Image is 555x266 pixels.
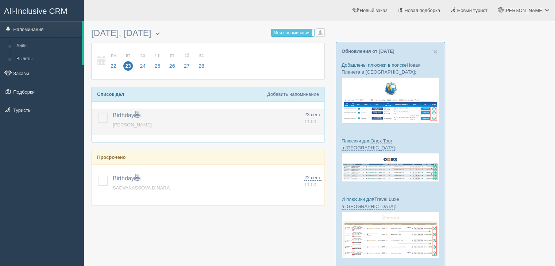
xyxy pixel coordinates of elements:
[433,47,438,56] span: ×
[304,175,321,181] span: 22 сент.
[304,119,316,124] span: 11:00
[267,91,319,97] a: Добавить напоминание
[107,48,120,74] a: пн 22
[13,52,82,66] a: Вылеты
[0,0,84,20] a: All-Inclusive CRM
[151,48,165,74] a: чт 25
[182,61,192,71] span: 27
[153,52,162,59] small: чт
[342,48,394,54] a: Обновления от [DATE]
[97,154,126,160] b: Просрочено
[342,153,439,182] img: onex-tour-proposal-crm-for-travel-agency.png
[194,48,207,74] a: вс 28
[167,52,177,59] small: пт
[13,39,82,52] a: Лиды
[138,61,147,71] span: 24
[165,48,179,74] a: пт 26
[109,61,118,71] span: 22
[153,61,162,71] span: 25
[113,185,170,191] a: SADVAKASSOVA DINARA
[121,48,135,74] a: вт 23
[197,61,206,71] span: 28
[182,52,192,59] small: сб
[123,61,133,71] span: 23
[109,52,118,59] small: пн
[304,112,321,125] a: 23 сент. 11:00
[342,137,439,151] p: Плюсики для :
[113,112,140,118] a: Birthday
[504,8,543,13] span: [PERSON_NAME]
[304,175,321,188] a: 22 сент. 11:00
[97,91,124,97] b: Список дел
[123,52,133,59] small: вт
[304,182,316,187] span: 11:00
[342,212,439,259] img: travel-luxe-%D0%BF%D0%BE%D0%B4%D0%B1%D0%BE%D1%80%D0%BA%D0%B0-%D1%81%D1%80%D0%BC-%D0%B4%D0%BB%D1%8...
[342,77,439,123] img: new-planet-%D0%BF%D1%96%D0%B4%D0%B1%D1%96%D1%80%D0%BA%D0%B0-%D1%81%D1%80%D0%BC-%D0%B4%D0%BB%D1%8F...
[4,7,68,16] span: All-Inclusive CRM
[113,175,140,181] a: Birthday
[138,52,147,59] small: ср
[342,196,439,210] p: И плюсики для :
[360,8,388,13] span: Новый заказ
[457,8,487,13] span: Новый турист
[342,196,399,209] a: Travel Luxe в [GEOGRAPHIC_DATA]
[136,48,150,74] a: ср 24
[304,112,321,117] span: 23 сент.
[113,122,152,128] a: [PERSON_NAME]
[273,30,310,35] span: Мои напоминания
[197,52,206,59] small: вс
[91,28,325,39] h3: [DATE], [DATE]
[342,62,439,75] p: Добавлены плюсики в поиске :
[404,8,440,13] span: Новая подборка
[433,48,438,55] button: Close
[180,48,194,74] a: сб 27
[167,61,177,71] span: 26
